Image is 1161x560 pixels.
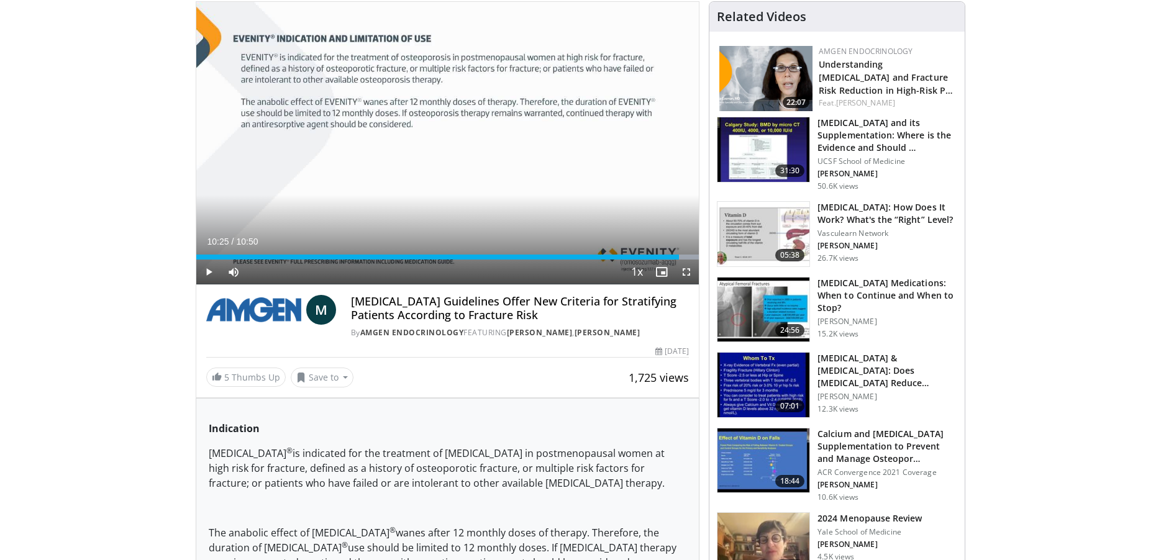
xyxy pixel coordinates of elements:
a: 18:44 Calcium and [MEDICAL_DATA] Supplementation to Prevent and Manage Osteopor… ACR Convergence ... [717,428,957,502]
h3: [MEDICAL_DATA] & [MEDICAL_DATA]: Does [MEDICAL_DATA] Reduce Falls/Fractures in t… [817,352,957,389]
div: By FEATURING , [351,327,689,338]
a: M [306,295,336,325]
sup: ® [342,540,348,550]
p: [PERSON_NAME] [817,540,922,549]
p: [PERSON_NAME] [817,241,957,251]
p: [PERSON_NAME] [817,169,957,179]
sup: ® [389,525,396,535]
img: 6d2c734b-d54f-4c87-bcc9-c254c50adfb7.150x105_q85_crop-smart_upscale.jpg [717,353,809,417]
span: 10:25 [207,237,229,246]
p: 15.2K views [817,329,858,339]
span: 31:30 [775,165,805,177]
a: 24:56 [MEDICAL_DATA] Medications: When to Continue and When to Stop? [PERSON_NAME] 15.2K views [717,277,957,343]
img: Amgen Endocrinology [206,295,301,325]
a: [PERSON_NAME] [575,327,640,338]
strong: Indication [209,422,260,435]
span: 07:01 [775,400,805,412]
a: 22:07 [719,46,813,111]
p: UCSF School of Medicine [817,156,957,166]
p: 50.6K views [817,181,858,191]
h3: [MEDICAL_DATA] Medications: When to Continue and When to Stop? [817,277,957,314]
a: 5 Thumbs Up [206,368,286,387]
span: 22:07 [783,97,809,108]
img: a7bc7889-55e5-4383-bab6-f6171a83b938.150x105_q85_crop-smart_upscale.jpg [717,278,809,342]
img: 8daf03b8-df50-44bc-88e2-7c154046af55.150x105_q85_crop-smart_upscale.jpg [717,202,809,266]
a: [PERSON_NAME] [836,97,895,108]
button: Fullscreen [674,260,699,284]
h4: [MEDICAL_DATA] Guidelines Offer New Criteria for Stratifying Patients According to Fracture Risk [351,295,689,322]
p: Yale School of Medicine [817,527,922,537]
a: Amgen Endocrinology [819,46,913,56]
a: [PERSON_NAME] [507,327,573,338]
p: [MEDICAL_DATA] is indicated for the treatment of [MEDICAL_DATA] in postmenopausal women at high r... [209,446,687,490]
button: Enable picture-in-picture mode [649,260,674,284]
span: 5 [224,371,229,383]
p: Vasculearn Network [817,228,957,238]
h4: Related Videos [717,9,806,24]
h3: [MEDICAL_DATA]: How Does It Work? What's the “Right” Level? [817,201,957,226]
div: [DATE] [655,346,689,357]
p: [PERSON_NAME] [817,392,957,402]
button: Play [196,260,221,284]
h3: Calcium and [MEDICAL_DATA] Supplementation to Prevent and Manage Osteopor… [817,428,957,465]
p: ACR Convergence 2021 Coverage [817,467,957,477]
p: 26.7K views [817,253,858,263]
sup: ® [286,445,293,456]
div: Feat. [819,97,955,109]
span: 1,725 views [629,370,689,385]
p: 12.3K views [817,404,858,414]
video-js: Video Player [196,2,699,285]
p: [PERSON_NAME] [817,480,957,490]
span: 05:38 [775,249,805,261]
a: Amgen Endocrinology [360,327,464,338]
img: b5249f07-17f0-4517-978a-829c763bf3ed.150x105_q85_crop-smart_upscale.jpg [717,428,809,493]
button: Save to [291,368,354,387]
a: 07:01 [MEDICAL_DATA] & [MEDICAL_DATA]: Does [MEDICAL_DATA] Reduce Falls/Fractures in t… [PERSON_N... [717,352,957,418]
button: Mute [221,260,246,284]
span: / [232,237,234,246]
button: Playback Rate [624,260,649,284]
span: 24:56 [775,324,805,336]
p: [PERSON_NAME] [817,317,957,327]
span: 18:44 [775,475,805,487]
img: c9a25db3-4db0-49e1-a46f-17b5c91d58a1.png.150x105_q85_crop-smart_upscale.png [719,46,813,111]
img: 4bb25b40-905e-443e-8e37-83f056f6e86e.150x105_q85_crop-smart_upscale.jpg [717,117,809,182]
a: 31:30 [MEDICAL_DATA] and its Supplementation: Where is the Evidence and Should … UCSF School of M... [717,117,957,191]
a: 05:38 [MEDICAL_DATA]: How Does It Work? What's the “Right” Level? Vasculearn Network [PERSON_NAME... [717,201,957,267]
h3: [MEDICAL_DATA] and its Supplementation: Where is the Evidence and Should … [817,117,957,154]
p: 10.6K views [817,492,858,502]
div: Progress Bar [196,255,699,260]
a: Understanding [MEDICAL_DATA] and Fracture Risk Reduction in High-Risk P… [819,58,953,96]
span: 10:50 [236,237,258,246]
h3: 2024 Menopause Review [817,512,922,525]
